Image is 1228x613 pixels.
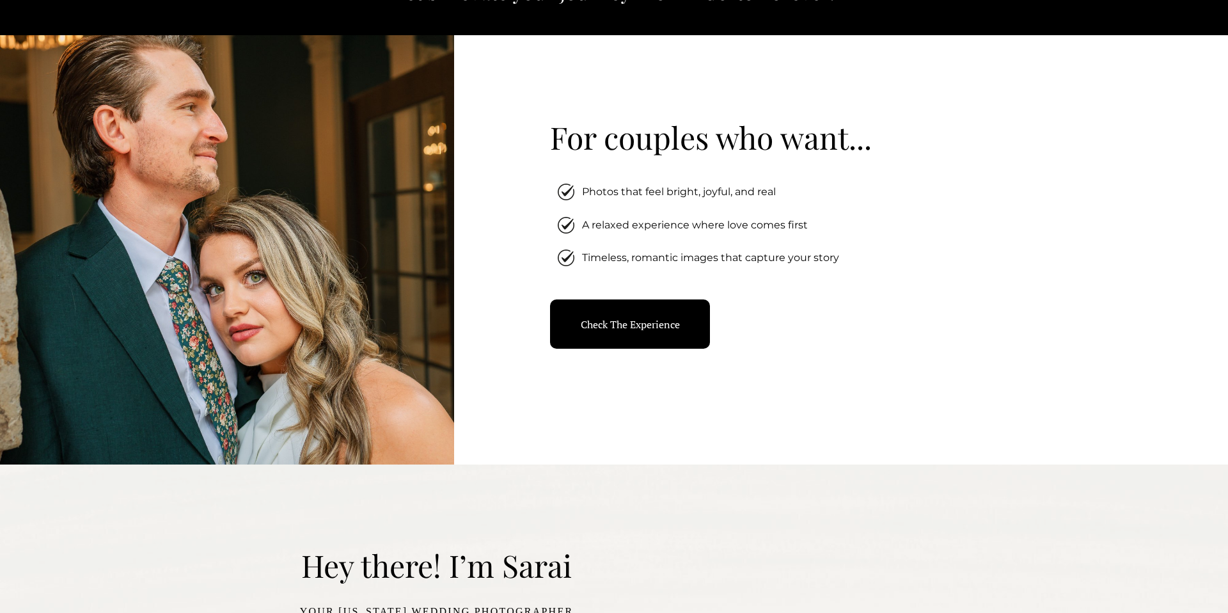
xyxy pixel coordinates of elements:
[582,217,838,234] p: A relaxed experience where love comes first
[550,299,710,349] a: Check The Experience
[550,118,998,157] h2: For couples who want...
[582,184,838,200] p: Photos that feel bright, joyful, and real
[295,546,578,585] h2: Hey there! I’m Sarai
[582,250,870,266] p: Timeless, romantic images that capture your story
